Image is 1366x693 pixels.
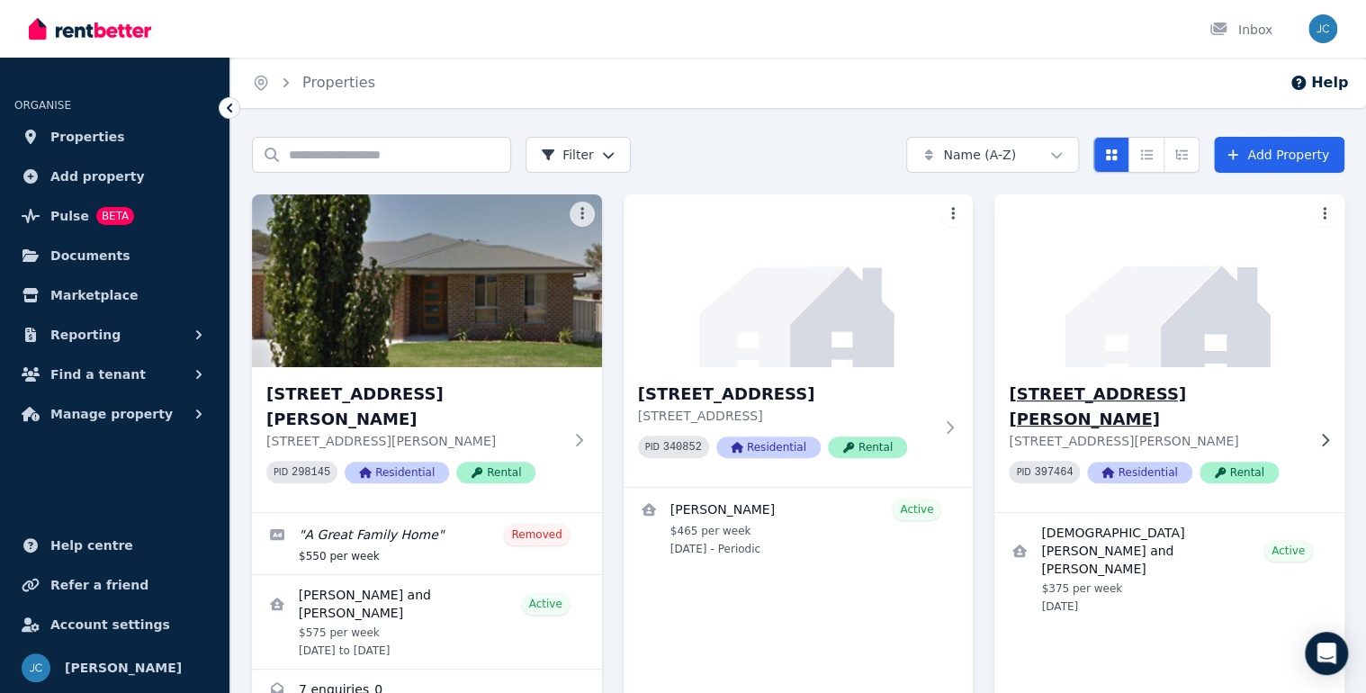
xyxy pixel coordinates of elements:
[14,158,215,194] a: Add property
[50,205,89,227] span: Pulse
[1034,466,1073,479] code: 397464
[716,436,821,458] span: Residential
[14,277,215,313] a: Marketplace
[252,575,602,669] a: View details for Sarah Casey and Indhi Wilding
[50,245,130,266] span: Documents
[1093,137,1129,173] button: Card view
[1128,137,1164,173] button: Compact list view
[266,382,562,432] h3: [STREET_ADDRESS][PERSON_NAME]
[50,324,121,346] span: Reporting
[943,146,1016,164] span: Name (A-Z)
[645,442,660,452] small: PID
[29,15,151,42] img: RentBetter
[1305,632,1348,675] div: Open Intercom Messenger
[1308,14,1337,43] img: Jodi Carne
[50,284,138,306] span: Marketplace
[1312,202,1337,227] button: More options
[1009,432,1305,450] p: [STREET_ADDRESS][PERSON_NAME]
[65,657,182,679] span: [PERSON_NAME]
[1164,137,1200,173] button: Expanded list view
[50,614,170,635] span: Account settings
[292,466,330,479] code: 298145
[252,513,602,574] a: Edit listing: A Great Family Home
[14,527,215,563] a: Help centre
[940,202,966,227] button: More options
[266,432,562,450] p: [STREET_ADDRESS][PERSON_NAME]
[14,396,215,432] button: Manage property
[252,194,602,512] a: 5 Ivers Place, Leneva[STREET_ADDRESS][PERSON_NAME][STREET_ADDRESS][PERSON_NAME]PID 298145Resident...
[1209,21,1272,39] div: Inbox
[526,137,631,173] button: Filter
[14,567,215,603] a: Refer a friend
[663,441,702,454] code: 340852
[1087,462,1191,483] span: Residential
[14,317,215,353] button: Reporting
[624,194,974,367] img: 10 Marigold Court, Wodonga
[22,653,50,682] img: Jodi Carne
[624,194,974,487] a: 10 Marigold Court, Wodonga[STREET_ADDRESS][STREET_ADDRESS]PID 340852ResidentialRental
[252,194,602,367] img: 5 Ivers Place, Leneva
[1093,137,1200,173] div: View options
[994,194,1344,512] a: 18 Ritter Rd, West Wodonga[STREET_ADDRESS][PERSON_NAME][STREET_ADDRESS][PERSON_NAME]PID 397464Res...
[50,403,173,425] span: Manage property
[14,119,215,155] a: Properties
[1214,137,1344,173] a: Add Property
[14,356,215,392] button: Find a tenant
[50,535,133,556] span: Help centre
[986,190,1353,372] img: 18 Ritter Rd, West Wodonga
[1009,382,1305,432] h3: [STREET_ADDRESS][PERSON_NAME]
[14,238,215,274] a: Documents
[50,574,148,596] span: Refer a friend
[345,462,449,483] span: Residential
[14,198,215,234] a: PulseBETA
[638,407,934,425] p: [STREET_ADDRESS]
[1290,72,1348,94] button: Help
[638,382,934,407] h3: [STREET_ADDRESS]
[14,607,215,643] a: Account settings
[1016,467,1030,477] small: PID
[570,202,595,227] button: More options
[50,126,125,148] span: Properties
[828,436,907,458] span: Rental
[230,58,397,108] nav: Breadcrumb
[456,462,535,483] span: Rental
[994,513,1344,625] a: View details for Muhammad Usman and Mahzaib Asad
[50,364,146,385] span: Find a tenant
[906,137,1079,173] button: Name (A-Z)
[302,74,375,91] a: Properties
[274,467,288,477] small: PID
[14,99,71,112] span: ORGANISE
[1200,462,1279,483] span: Rental
[541,146,594,164] span: Filter
[624,488,974,567] a: View details for Julie McFarlane
[96,207,134,225] span: BETA
[50,166,145,187] span: Add property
